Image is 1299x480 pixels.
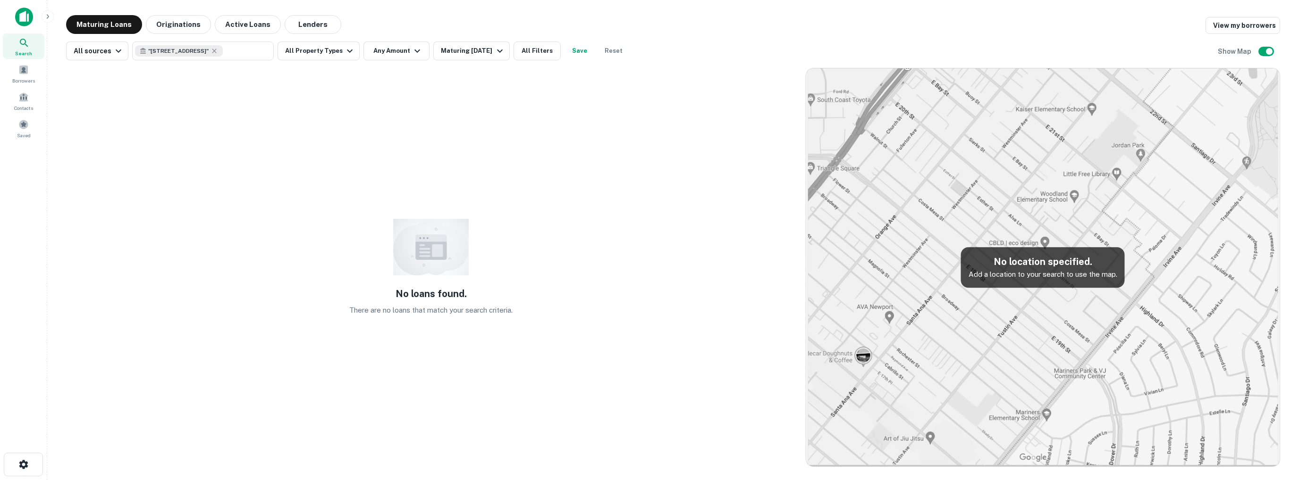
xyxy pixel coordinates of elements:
button: Maturing [DATE] [433,41,509,60]
button: Reset [599,41,629,60]
p: There are no loans that match your search criteria. [349,305,513,316]
button: All Filters [514,41,561,60]
span: Borrowers [12,77,35,84]
button: Save your search to get updates of matches that match your search criteria. [565,41,595,60]
a: Contacts [3,88,44,114]
svg: Search for lender by keyword [140,48,146,54]
span: Search [15,50,32,57]
iframe: Chat Widget [1252,405,1299,450]
button: Originations [146,15,211,34]
h5: No loans found. [396,287,467,301]
img: map-placeholder.webp [806,68,1280,466]
p: Add a location to your search to use the map. [969,269,1117,280]
a: Borrowers [3,61,44,86]
button: All sources [66,41,128,60]
button: Active Loans [215,15,281,34]
button: Any Amount [363,41,430,60]
span: " [STREET_ADDRESS] " [148,47,209,55]
div: All sources [74,45,124,57]
img: empty content [393,219,469,275]
div: Maturing [DATE] [441,45,505,57]
a: View my borrowers [1206,17,1280,34]
button: All Property Types [278,41,360,60]
a: Search [3,33,44,59]
button: Maturing Loans [66,15,142,34]
span: Contacts [14,104,33,112]
button: Lenders [285,15,341,34]
a: Saved [3,116,44,141]
h5: No location specified. [969,255,1117,269]
span: Saved [17,132,31,139]
h6: Show Map [1218,46,1253,57]
img: capitalize-icon.png [15,8,33,26]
